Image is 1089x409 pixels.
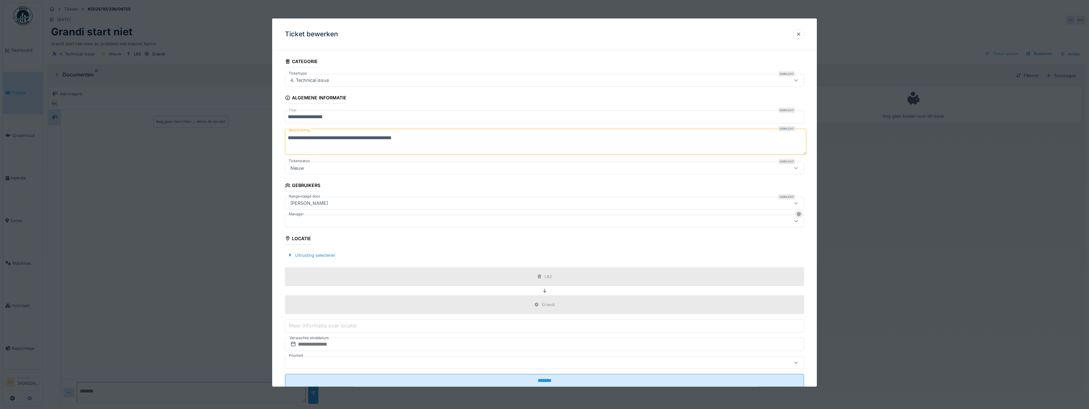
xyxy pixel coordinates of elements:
div: Verplicht [778,71,795,76]
div: Verplicht [778,108,795,113]
label: Titel [287,108,298,113]
label: Ticketstatus [287,158,311,164]
div: L82 [545,274,552,280]
div: Algemene informatie [285,93,346,104]
div: Verplicht [778,126,795,131]
div: Gebruikers [285,181,320,191]
div: Nieuw [288,164,307,171]
label: Tickettype [287,71,308,76]
div: Categorie [285,57,318,68]
label: Beschrijving [287,126,311,134]
div: 4. Technical issue [288,77,331,84]
div: Verplicht [778,159,795,164]
div: Grandi [542,302,555,308]
div: [PERSON_NAME] [288,199,330,206]
div: Uitrusting selecteren [285,251,338,259]
label: Aangevraagd door [287,193,322,199]
label: Meer informatie over locatie [287,322,358,329]
div: Verplicht [778,194,795,199]
div: Locatie [285,233,311,244]
h3: Ticket bewerken [285,30,338,38]
label: Prioriteit [287,353,305,358]
label: Verwachte einddatum [289,334,330,341]
label: Manager [287,211,305,217]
